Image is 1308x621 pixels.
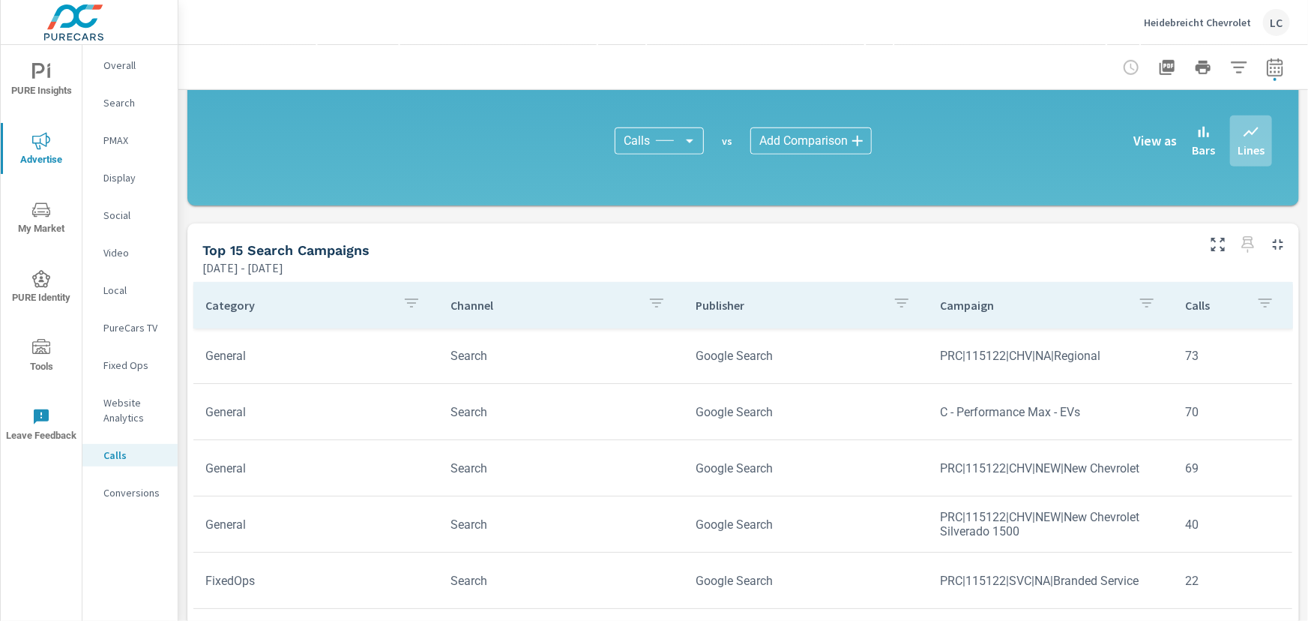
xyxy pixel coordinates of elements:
[929,498,1174,550] td: PRC|115122|CHV|NEW|New Chevrolet Silverado 1500
[103,395,166,425] p: Website Analytics
[929,393,1174,431] td: C - Performance Max - EVs
[5,201,77,238] span: My Market
[1238,141,1265,159] p: Lines
[450,298,636,313] p: Channel
[5,339,77,376] span: Tools
[684,337,929,375] td: Google Search
[103,170,166,185] p: Display
[5,270,77,307] span: PURE Identity
[1188,52,1218,82] button: Print Report
[684,505,929,544] td: Google Search
[193,337,438,375] td: General
[438,562,684,600] td: Search
[103,448,166,463] p: Calls
[1192,141,1215,159] p: Bars
[684,449,929,487] td: Google Search
[1174,449,1292,487] td: 69
[1174,562,1292,600] td: 22
[438,337,684,375] td: Search
[5,132,77,169] span: Advertise
[202,259,283,277] p: [DATE] - [DATE]
[5,408,77,445] span: Leave Feedback
[193,393,438,431] td: General
[103,95,166,110] p: Search
[82,241,178,264] div: Video
[438,449,684,487] td: Search
[759,133,848,148] span: Add Comparison
[1260,52,1290,82] button: Select Date Range
[684,393,929,431] td: Google Search
[438,505,684,544] td: Search
[1224,52,1254,82] button: Apply Filters
[82,316,178,339] div: PureCars TV
[624,133,650,148] span: Calls
[929,337,1174,375] td: PRC|115122|CHV|NA|Regional
[684,562,929,600] td: Google Search
[82,129,178,151] div: PMAX
[82,391,178,429] div: Website Analytics
[103,283,166,298] p: Local
[929,562,1174,600] td: PRC|115122|SVC|NA|Branded Service
[103,320,166,335] p: PureCars TV
[1186,298,1244,313] p: Calls
[82,444,178,466] div: Calls
[941,298,1126,313] p: Campaign
[82,279,178,301] div: Local
[1263,9,1290,36] div: LC
[205,298,391,313] p: Category
[1174,505,1292,544] td: 40
[1144,16,1251,29] p: Heidebreicht Chevrolet
[1152,52,1182,82] button: "Export Report to PDF"
[1266,232,1290,256] button: Minimize Widget
[193,505,438,544] td: General
[202,242,370,258] h5: Top 15 Search Campaigns
[103,133,166,148] p: PMAX
[82,354,178,376] div: Fixed Ops
[82,166,178,189] div: Display
[82,91,178,114] div: Search
[750,127,872,154] div: Add Comparison
[193,449,438,487] td: General
[103,208,166,223] p: Social
[103,58,166,73] p: Overall
[438,393,684,431] td: Search
[103,485,166,500] p: Conversions
[704,134,750,148] p: vs
[82,481,178,504] div: Conversions
[696,298,881,313] p: Publisher
[5,63,77,100] span: PURE Insights
[1174,393,1292,431] td: 70
[103,358,166,373] p: Fixed Ops
[1236,232,1260,256] span: Select a preset date range to save this widget
[82,204,178,226] div: Social
[1174,337,1292,375] td: 73
[929,449,1174,487] td: PRC|115122|CHV|NEW|New Chevrolet
[82,54,178,76] div: Overall
[1133,133,1177,148] h6: View as
[1,45,82,459] div: nav menu
[615,127,704,154] div: Calls
[1206,232,1230,256] button: Make Fullscreen
[193,562,438,600] td: FixedOps
[103,245,166,260] p: Video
